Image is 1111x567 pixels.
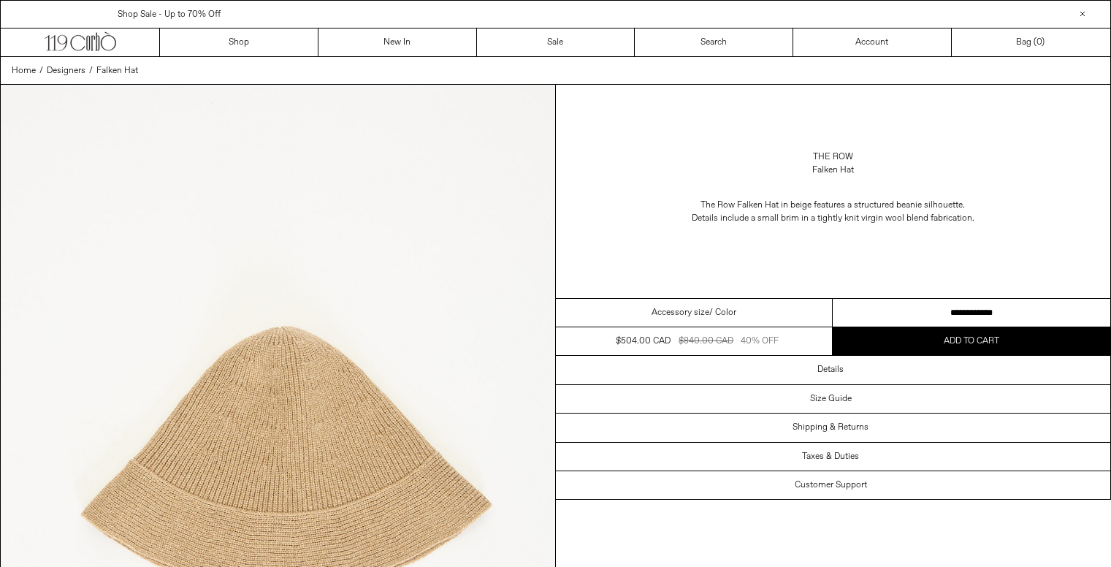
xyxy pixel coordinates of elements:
[944,335,999,347] span: Add to cart
[679,335,733,348] div: $840.00 CAD
[709,306,736,319] span: / Color
[817,365,844,375] h3: Details
[952,28,1110,56] a: Bag ()
[741,335,779,348] div: 40% OFF
[812,164,854,177] div: Falken Hat
[635,28,793,56] a: Search
[1036,36,1045,49] span: )
[160,28,318,56] a: Shop
[1036,37,1042,48] span: 0
[687,191,979,232] p: The Row Falken Hat in beige features a structured beanie silhouette. Details include a small brim...
[793,28,952,56] a: Account
[12,64,36,77] a: Home
[477,28,635,56] a: Sale
[813,151,853,164] a: The Row
[616,335,671,348] div: $504.00 CAD
[652,306,709,319] span: Accessory size
[802,452,859,462] h3: Taxes & Duties
[47,65,85,77] span: Designers
[12,65,36,77] span: Home
[793,422,868,433] h3: Shipping & Returns
[89,64,93,77] span: /
[833,327,1110,355] button: Add to cart
[96,65,138,77] span: Falken Hat
[47,64,85,77] a: Designers
[39,64,43,77] span: /
[96,64,138,77] a: Falken Hat
[318,28,477,56] a: New In
[795,480,867,490] h3: Customer Support
[810,394,852,404] h3: Size Guide
[118,9,221,20] a: Shop Sale - Up to 70% Off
